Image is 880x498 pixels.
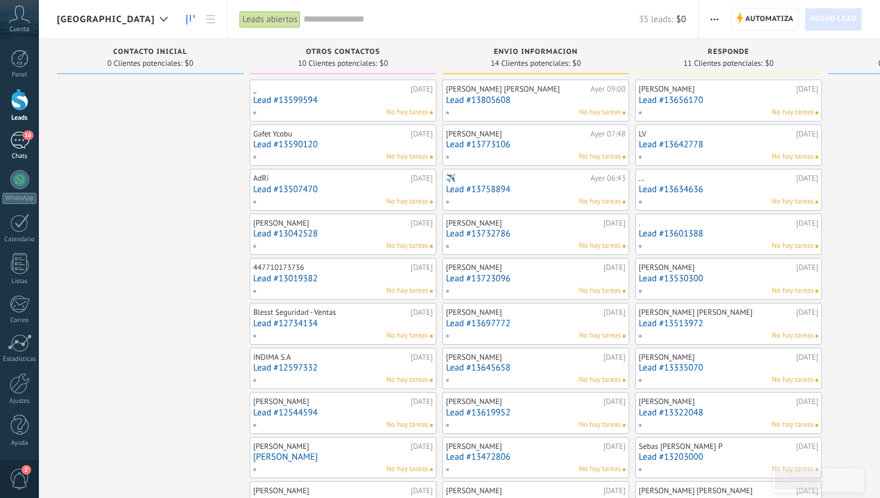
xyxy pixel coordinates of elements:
span: No hay tareas [579,196,621,207]
button: Más [706,8,723,31]
a: Lead #13203000 [639,452,818,462]
span: No hay tareas [579,464,621,475]
span: No hay nada asignado [815,290,818,293]
span: 11 Clientes potenciales: [684,60,763,67]
span: No hay nada asignado [430,201,433,204]
a: Leads [180,8,201,31]
div: [PERSON_NAME] [446,263,600,272]
div: [DATE] [411,397,433,406]
div: [DATE] [603,442,626,451]
span: No hay nada asignado [623,468,626,471]
a: Lead #13619952 [446,408,626,418]
span: [GEOGRAPHIC_DATA] [57,14,155,25]
div: [PERSON_NAME] [446,442,600,451]
span: No hay nada asignado [815,245,818,248]
span: No hay tareas [772,151,814,162]
span: No hay nada asignado [430,335,433,338]
div: [DATE] [796,129,818,139]
div: Leads abiertos [239,11,301,28]
a: [PERSON_NAME] [253,452,433,462]
span: No hay tareas [579,420,621,430]
div: [DATE] [796,263,818,272]
div: Contacto inicial [63,48,238,58]
div: envio informacion [448,48,623,58]
div: [DATE] [796,218,818,228]
a: Lead #12597332 [253,363,433,373]
div: [DATE] [796,308,818,317]
a: Lead #13758894 [446,184,626,195]
div: Estadísticas [2,356,37,363]
span: 16 [23,130,33,140]
div: [DATE] [603,397,626,406]
span: No hay nada asignado [623,245,626,248]
div: Blesst Seguridad - Ventas [253,308,408,317]
span: No hay nada asignado [815,424,818,427]
a: Lead #13697772 [446,318,626,329]
div: [PERSON_NAME] [446,218,600,228]
div: otros contactos [256,48,430,58]
a: Lead #13507470 [253,184,433,195]
span: 35 leads: [639,14,673,25]
span: No hay tareas [772,375,814,385]
div: Sebas [PERSON_NAME] P [639,442,793,451]
span: No hay nada asignado [430,111,433,114]
span: No hay tareas [386,241,428,251]
span: 0 Clientes potenciales: [107,60,182,67]
div: [PERSON_NAME] [PERSON_NAME] [446,84,587,94]
a: Nuevo lead [805,8,862,31]
a: Lead #13645658 [446,363,626,373]
div: [DATE] [411,174,433,183]
div: [DATE] [411,308,433,317]
div: [DATE] [796,84,818,94]
div: [DATE] [603,486,626,496]
div: [DATE] [796,353,818,362]
span: No hay nada asignado [623,335,626,338]
div: . [639,218,793,228]
span: No hay tareas [772,241,814,251]
span: No hay tareas [386,286,428,296]
span: No hay nada asignado [815,379,818,382]
span: No hay nada asignado [623,290,626,293]
span: No hay nada asignado [430,245,433,248]
span: No hay tareas [579,286,621,296]
span: 14 Clientes potenciales: [491,60,570,67]
div: [PERSON_NAME] [446,308,600,317]
div: responde [641,48,816,58]
a: Automatiza [731,8,799,31]
div: [DATE] [411,353,433,362]
div: Correo [2,317,37,324]
span: $0 [765,60,773,67]
a: Lead #13472806 [446,452,626,462]
div: INDIMA S.A [253,353,408,362]
div: Ayuda [2,439,37,447]
div: [DATE] [411,263,433,272]
div: [PERSON_NAME] [253,397,408,406]
span: No hay tareas [386,375,428,385]
a: Lead #13513972 [639,318,818,329]
a: Lead #13042528 [253,229,433,239]
span: No hay tareas [579,330,621,341]
span: No hay nada asignado [430,290,433,293]
span: No hay nada asignado [623,424,626,427]
a: Lead #13634636 [639,184,818,195]
div: [DATE] [603,218,626,228]
div: LV [639,129,793,139]
div: [PERSON_NAME] [253,442,408,451]
a: Lead #12544594 [253,408,433,418]
div: [PERSON_NAME] [639,353,793,362]
div: Panel [2,71,37,79]
div: [DATE] [411,218,433,228]
a: Lead #13599594 [253,95,433,105]
div: Listas [2,278,37,286]
div: Ajustes [2,397,37,405]
a: Lead #13019382 [253,274,433,284]
div: ︎_ [253,84,408,94]
span: No hay tareas [386,420,428,430]
span: Contacto inicial [113,48,187,56]
div: [PERSON_NAME] [446,353,600,362]
a: Lead #13530300 [639,274,818,284]
span: No hay nada asignado [623,156,626,159]
div: ... [639,174,793,183]
span: No hay nada asignado [430,379,433,382]
span: No hay tareas [386,196,428,207]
